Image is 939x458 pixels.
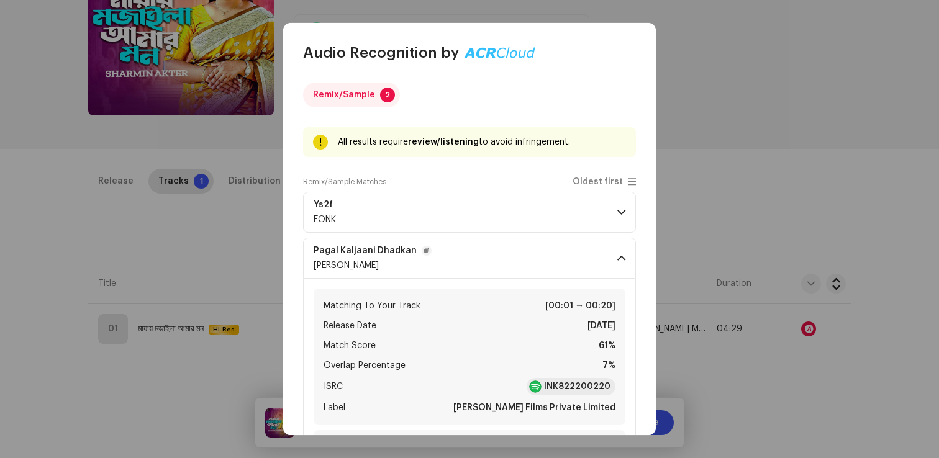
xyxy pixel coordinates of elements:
span: Ys2f [314,200,348,210]
span: Label [324,400,345,415]
p-accordion-header: Pagal Kaljaani Dhadkan[PERSON_NAME] [303,238,636,279]
div: All results require to avoid infringement. [338,135,626,150]
label: Remix/Sample Matches [303,177,386,187]
div: Found On [319,435,620,455]
span: Matching To Your Track [324,299,420,313]
strong: Ys2f [314,200,333,210]
p-togglebutton: Oldest first [573,177,636,187]
strong: [DATE] [587,318,615,333]
strong: INK822200220 [544,380,610,393]
p-badge: 2 [380,88,395,102]
span: Audio Recognition by [303,43,459,63]
span: Overlap Percentage [324,358,406,373]
span: ISRC [324,379,343,394]
span: Pagal Kaljaani Dhadkan [314,246,432,256]
strong: review/listening [408,138,479,146]
strong: [00:01 → 00:20] [545,299,615,313]
span: Release Date [324,318,376,333]
div: Remix/Sample [313,83,375,107]
span: Oldest first [573,177,623,187]
strong: [PERSON_NAME] Films Private Limited [453,400,615,415]
span: FONK [314,215,336,224]
p-accordion-header: Ys2fFONK [303,192,636,233]
strong: 7% [602,358,615,373]
strong: 61% [599,338,615,353]
span: Kalpesh Gorakha [314,261,379,270]
strong: Pagal Kaljaani Dhadkan [314,246,417,256]
span: Match Score [324,338,376,353]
